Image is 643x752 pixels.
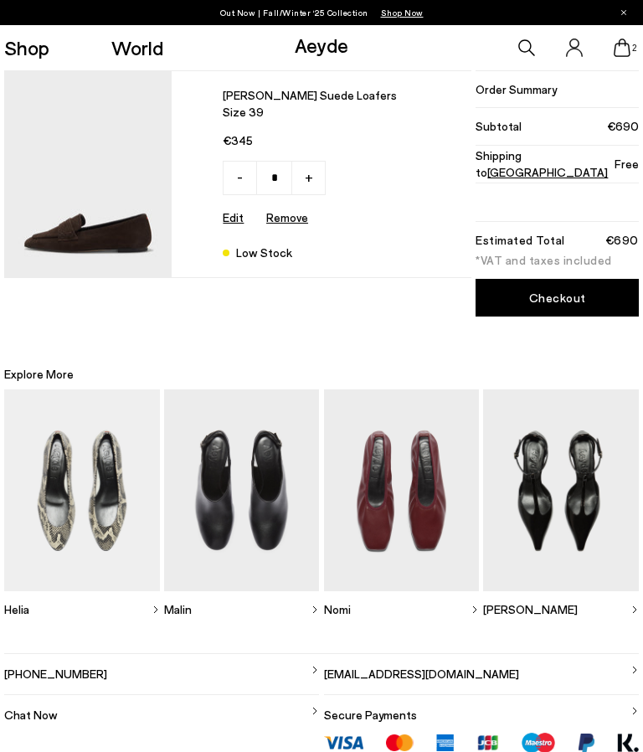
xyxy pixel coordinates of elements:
img: svg%3E [630,707,639,715]
img: svg%3E [152,605,160,614]
img: Descriptive text [324,389,479,591]
span: 2 [630,44,639,53]
div: €690 [605,234,639,246]
a: [EMAIL_ADDRESS][DOMAIN_NAME] [324,654,639,682]
span: Malin [164,601,192,618]
span: Navigate to /collections/new-in [381,8,424,18]
span: Shipping to [476,147,614,181]
a: [PHONE_NUMBER] [4,654,319,682]
a: Nomi [324,591,479,629]
span: - [237,167,243,187]
span: Free [615,156,639,173]
img: svg%3E [311,707,319,715]
span: €690 [607,118,639,135]
a: Chat Now [4,695,319,724]
a: Checkout [476,279,638,317]
span: + [305,167,313,187]
img: AEYDE-ALFIE-COW-SUEDE-LEATHER-MOKA-1_580x.jpg [4,71,172,277]
span: €345 [223,132,404,149]
u: Remove [266,210,308,224]
img: svg%3E [630,666,639,674]
a: + [291,161,326,195]
a: Shop [4,38,49,58]
li: Subtotal [476,108,638,146]
img: svg%3E [311,605,319,614]
li: Order Summary [476,70,638,108]
img: Descriptive text [164,389,319,591]
img: Descriptive text [483,389,638,591]
a: 2 [614,39,630,57]
div: *VAT and taxes included [476,255,638,266]
div: Estimated Total [476,234,565,246]
p: Out Now | Fall/Winter ‘25 Collection [220,4,424,21]
img: svg%3E [311,666,319,674]
a: [PERSON_NAME] [483,591,638,629]
a: Secure Payments [324,695,639,724]
img: svg%3E [630,605,639,614]
span: Helia [4,601,29,618]
div: Low Stock [236,244,292,261]
img: svg%3E [471,605,479,614]
span: [PERSON_NAME] suede loafers [223,87,404,104]
span: [PERSON_NAME] [483,601,578,618]
a: Malin [164,591,319,629]
a: Helia [4,591,159,629]
img: Descriptive text [4,389,159,591]
a: World [111,38,163,58]
a: Aeyde [295,33,348,57]
a: Edit [223,210,244,224]
span: [GEOGRAPHIC_DATA] [487,165,608,179]
span: Size 39 [223,104,404,121]
span: Nomi [324,601,351,618]
a: - [223,161,257,195]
